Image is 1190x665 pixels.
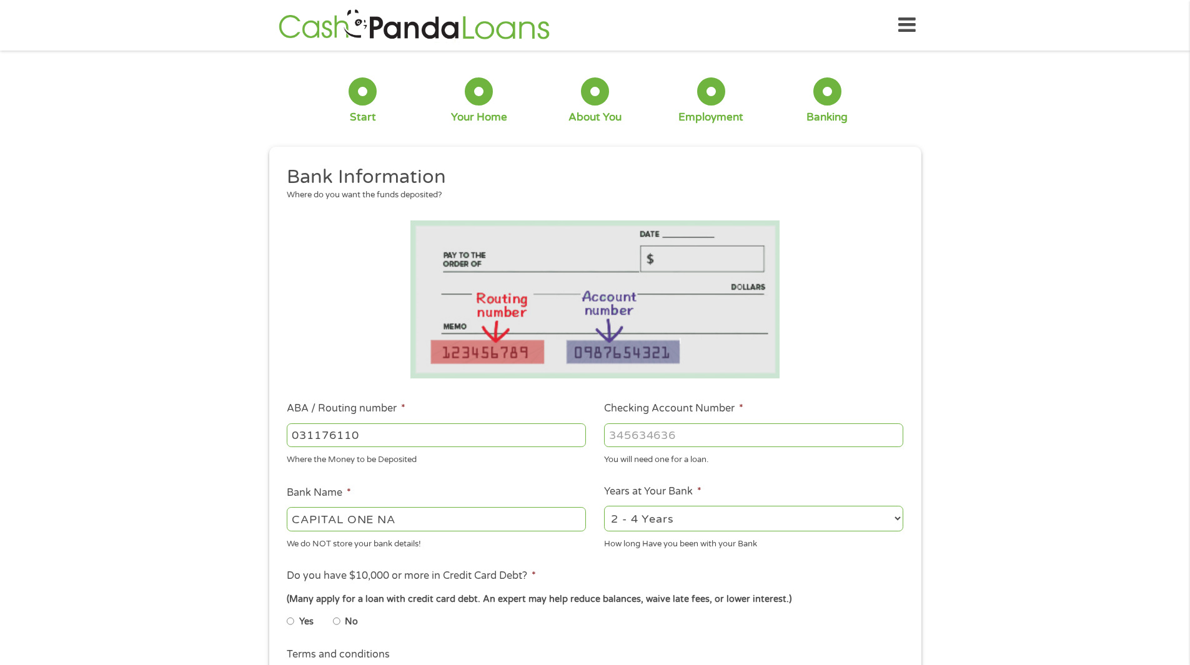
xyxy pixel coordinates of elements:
[287,423,586,447] input: 263177916
[287,593,903,606] div: (Many apply for a loan with credit card debt. An expert may help reduce balances, waive late fees...
[604,402,743,415] label: Checking Account Number
[287,165,894,190] h2: Bank Information
[287,402,405,415] label: ABA / Routing number
[275,7,553,43] img: GetLoanNow Logo
[604,485,702,498] label: Years at Your Bank
[604,533,903,550] div: How long Have you been with your Bank
[604,450,903,466] div: You will need one for a loan.
[806,111,848,124] div: Banking
[345,615,358,629] label: No
[287,189,894,202] div: Where do you want the funds deposited?
[410,220,780,378] img: Routing number location
[287,569,536,583] label: Do you have $10,000 or more in Credit Card Debt?
[287,486,351,500] label: Bank Name
[568,111,622,124] div: About You
[287,450,586,466] div: Where the Money to be Deposited
[451,111,507,124] div: Your Home
[604,423,903,447] input: 345634636
[678,111,743,124] div: Employment
[350,111,376,124] div: Start
[287,648,390,661] label: Terms and conditions
[299,615,314,629] label: Yes
[287,533,586,550] div: We do NOT store your bank details!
